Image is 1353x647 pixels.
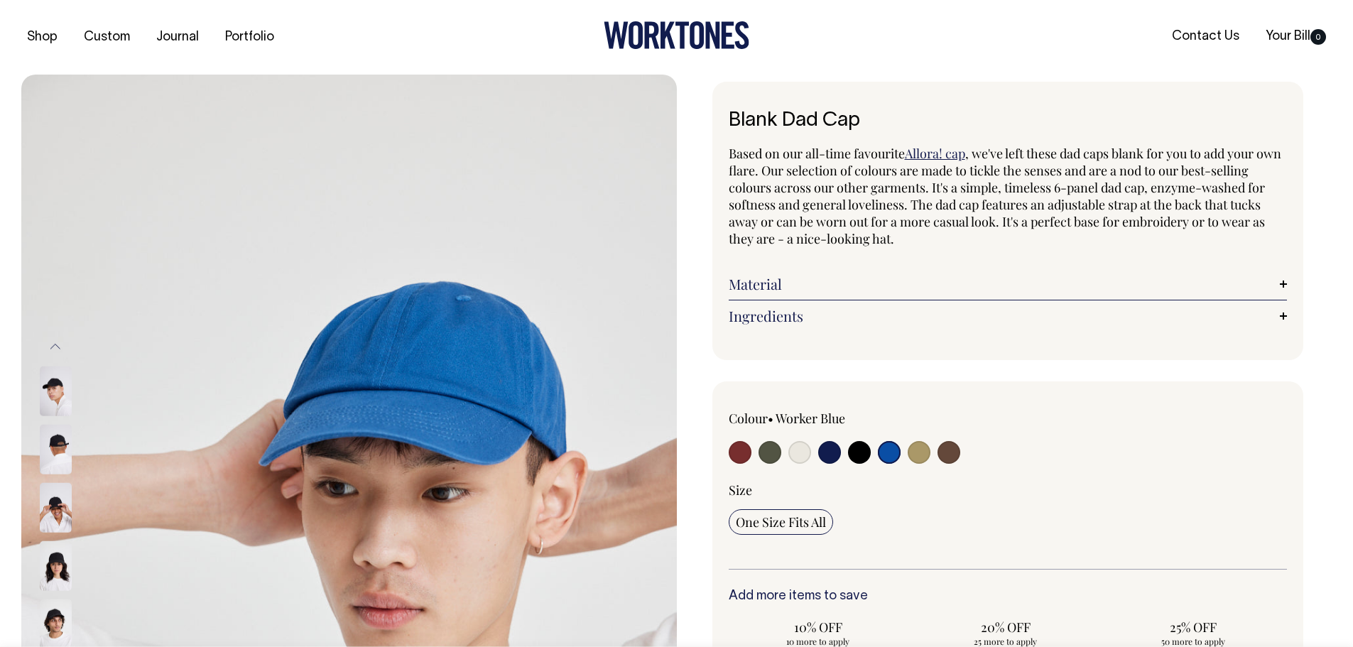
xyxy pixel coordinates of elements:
[21,26,63,49] a: Shop
[905,145,965,162] a: Allora! cap
[729,509,833,535] input: One Size Fits All
[40,541,72,591] img: black
[736,513,826,531] span: One Size Fits All
[736,619,901,636] span: 10% OFF
[1111,636,1276,647] span: 50 more to apply
[729,110,1288,132] h1: Blank Dad Cap
[729,410,952,427] div: Colour
[736,636,901,647] span: 10 more to apply
[1260,25,1332,48] a: Your Bill0
[78,26,136,49] a: Custom
[1310,29,1326,45] span: 0
[219,26,280,49] a: Portfolio
[729,145,1281,247] span: , we've left these dad caps blank for you to add your own flare. Our selection of colours are mad...
[1166,25,1245,48] a: Contact Us
[768,410,773,427] span: •
[729,482,1288,499] div: Size
[45,330,66,362] button: Previous
[151,26,205,49] a: Journal
[40,366,72,416] img: black
[1111,619,1276,636] span: 25% OFF
[776,410,845,427] label: Worker Blue
[729,276,1288,293] a: Material
[923,636,1088,647] span: 25 more to apply
[40,425,72,474] img: black
[40,483,72,533] img: black
[729,589,1288,604] h6: Add more items to save
[923,619,1088,636] span: 20% OFF
[729,145,905,162] span: Based on our all-time favourite
[729,308,1288,325] a: Ingredients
